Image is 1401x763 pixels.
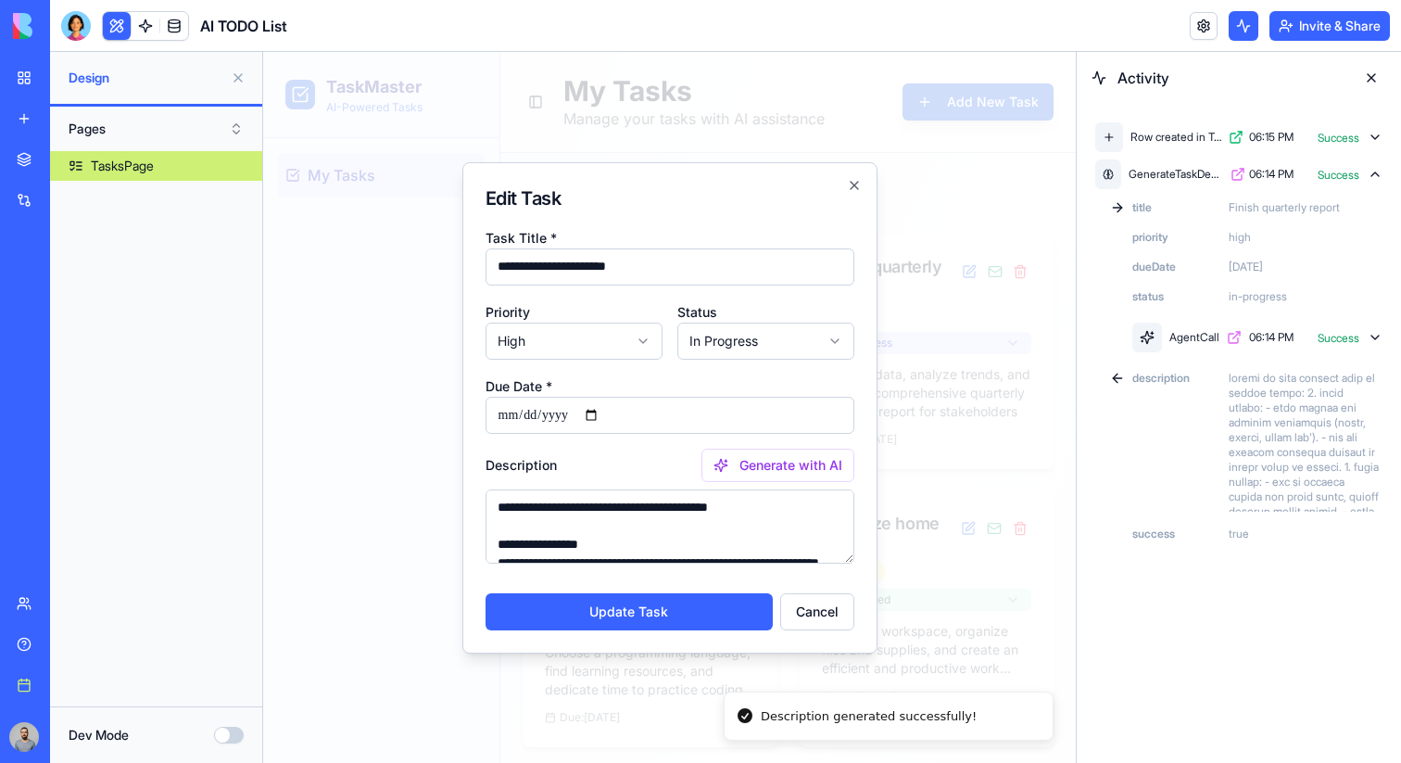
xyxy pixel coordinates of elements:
[200,15,287,37] span: AI TODO List
[222,178,294,194] label: Task Title *
[1169,330,1219,345] div: AgentCall
[1229,230,1251,245] span: high
[438,397,591,430] button: Generate with AI
[222,252,267,268] label: Priority
[1117,67,1345,89] span: Activity
[222,326,289,342] label: Due Date *
[222,134,591,159] h2: Edit Task
[91,157,154,175] div: TasksPage
[222,541,510,579] button: Update Task
[1132,260,1176,274] span: dueDate
[1132,200,1152,215] span: title
[414,252,454,268] label: Status
[1229,260,1263,274] span: [DATE]
[222,407,294,420] label: Description
[59,114,253,144] button: Pages
[9,722,39,752] img: image_123650291_bsq8ao.jpg
[50,151,262,181] a: TasksPage
[1229,200,1340,215] span: Finish quarterly report
[1318,331,1359,346] span: Success
[1129,167,1223,182] div: GenerateTaskDescription
[69,726,129,744] label: Dev Mode
[1249,130,1294,145] span: 06:15 PM
[1249,167,1294,182] span: 06:14 PM
[1229,527,1249,541] span: true
[1132,289,1164,304] span: status
[1269,11,1390,41] button: Invite & Share
[1132,230,1168,245] span: priority
[69,69,223,87] span: Design
[1318,168,1359,183] span: Success
[1132,527,1175,541] span: success
[1249,330,1294,345] span: 06:14 PM
[1229,289,1287,304] span: in-progress
[13,13,128,39] img: logo
[1132,371,1190,386] span: description
[517,541,591,579] button: Cancel
[1318,131,1359,146] span: Success
[1130,130,1221,145] div: Row created in Tasks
